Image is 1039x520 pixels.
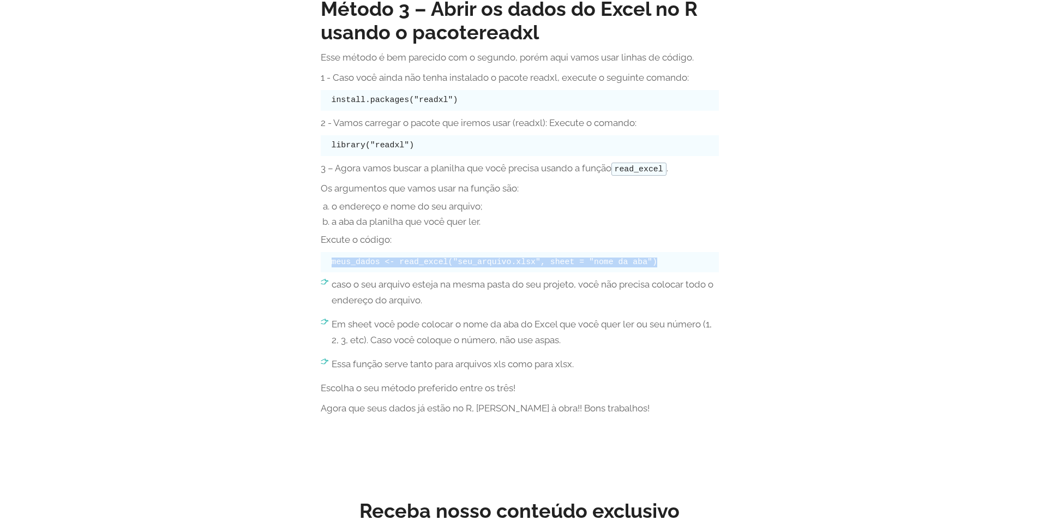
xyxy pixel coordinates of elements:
code: meus_dados <- read_excel("seu_arquivo.xlsx", sheet = "nome da aba") [332,258,657,266]
p: Agora que seus dados já estão no R, [PERSON_NAME] à obra!! Bons trabalhos! [321,401,719,416]
li: a aba da planilha que você quer ler. [332,216,719,227]
p: Em sheet você pode colocar o nome da aba do Excel que você quer ler ou seu número (1, 2, 3, etc).... [332,316,719,348]
code: library("readxl") [332,141,415,150]
code: read_excel [611,163,666,176]
p: 3 – Agora vamos buscar a planilha que você precisa usando a função . [321,160,719,176]
p: 2 - Vamos carregar o pacote que iremos usar (readxl): Execute o comando: [321,115,719,131]
p: Excute o código: [321,232,719,248]
p: Escolha o seu método preferido entre os três! [321,380,719,396]
p: 1 - Caso você ainda não tenha instalado o pacote readxl, execute o seguinte comando: [321,70,719,86]
p: Os argumentos que vamos usar na função são: [321,181,719,196]
p: Esse método é bem parecido com o segundo, porém aqui vamos usar linhas de código. [321,50,719,65]
strong: readxl [479,21,539,44]
p: Essa função serve tanto para arquivos xls como para xlsx. [332,356,719,372]
li: o endereço e nome do seu arquivo; [332,201,719,212]
code: install.packages("readxl") [332,95,458,104]
p: caso o seu arquivo esteja na mesma pasta do seu projeto, você não precisa colocar todo o endereço... [332,277,719,308]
